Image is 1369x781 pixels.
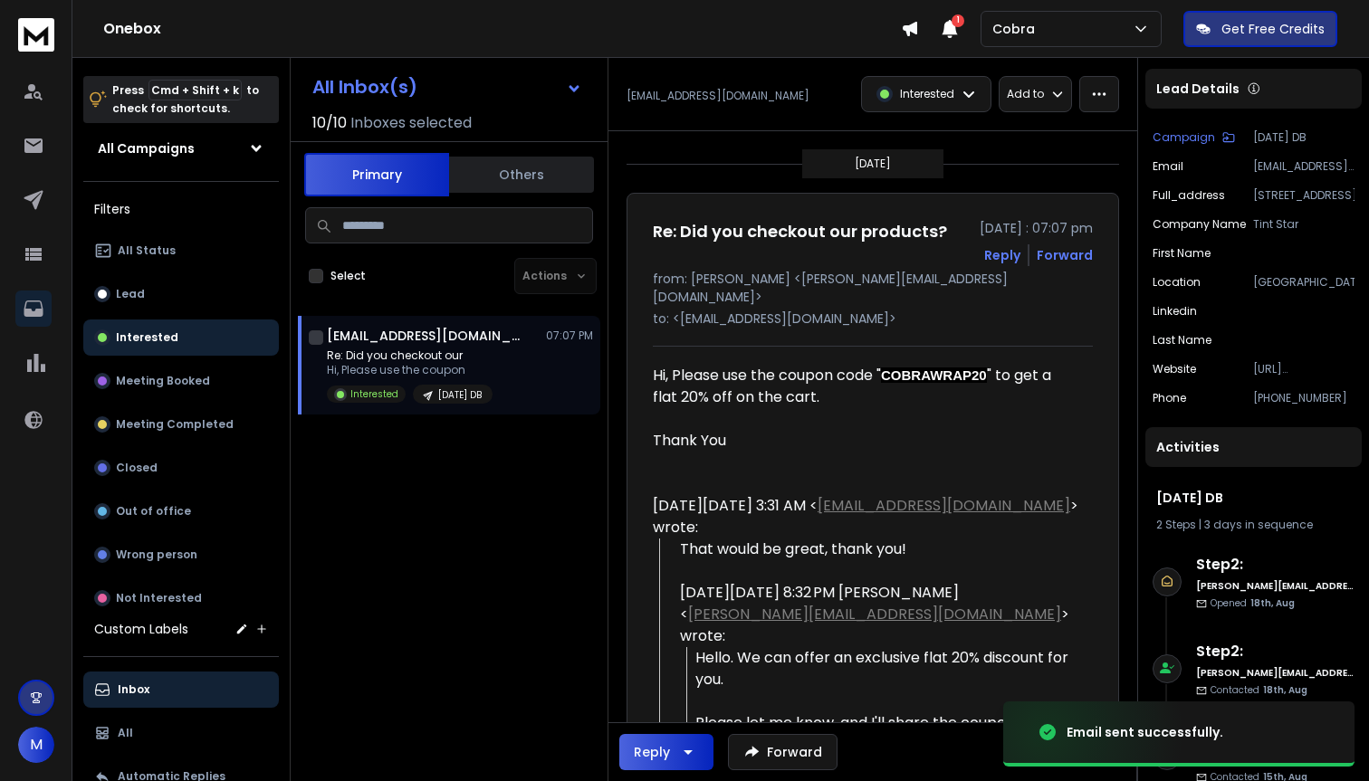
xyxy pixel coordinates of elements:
[116,548,197,562] p: Wrong person
[118,682,149,697] p: Inbox
[984,246,1020,264] button: Reply
[855,157,891,171] p: [DATE]
[1145,427,1362,467] div: Activities
[94,620,188,638] h3: Custom Labels
[83,319,279,356] button: Interested
[18,727,54,763] button: M
[98,139,195,157] h1: All Campaigns
[653,310,1093,328] p: to: <[EMAIL_ADDRESS][DOMAIN_NAME]>
[1253,159,1355,174] p: [EMAIL_ADDRESS][DOMAIN_NAME]
[327,363,493,377] p: Hi, Please use the coupon
[1211,596,1295,610] p: Opened
[680,582,1078,647] div: [DATE][DATE] 8:32 PM [PERSON_NAME] < > wrote:
[103,18,901,40] h1: Onebox
[1153,391,1186,405] p: Phone
[1153,304,1197,319] p: linkedin
[1211,683,1307,697] p: Contacted
[619,734,713,770] button: Reply
[1153,217,1246,232] p: Company Name
[1153,362,1196,376] p: website
[312,78,417,96] h1: All Inbox(s)
[1196,666,1355,680] h6: [PERSON_NAME][EMAIL_ADDRESS][DOMAIN_NAME]
[1253,275,1355,290] p: [GEOGRAPHIC_DATA]
[653,219,947,244] h1: Re: Did you checkout our products?
[1153,130,1215,145] p: Campaign
[83,363,279,399] button: Meeting Booked
[330,269,366,283] label: Select
[83,715,279,751] button: All
[116,287,145,301] p: Lead
[116,461,158,475] p: Closed
[327,327,526,345] h1: [EMAIL_ADDRESS][DOMAIN_NAME]
[980,219,1093,237] p: [DATE] : 07:07 pm
[438,388,482,402] p: [DATE] DB
[1221,20,1325,38] p: Get Free Credits
[327,348,493,363] p: Re: Did you checkout our
[116,591,202,605] p: Not Interested
[1204,517,1313,532] span: 3 days in sequence
[116,374,210,388] p: Meeting Booked
[695,647,1078,734] div: Hello. We can offer an exclusive flat 20% discount for you. Please let me know, and I'll share th...
[653,270,1093,306] p: from: [PERSON_NAME] <[PERSON_NAME][EMAIL_ADDRESS][DOMAIN_NAME]>
[1183,11,1337,47] button: Get Free Credits
[118,243,176,258] p: All Status
[1253,362,1355,376] p: [URL][DOMAIN_NAME]
[1037,246,1093,264] div: Forward
[1253,130,1355,145] p: [DATE] DB
[83,671,279,708] button: Inbox
[1250,596,1295,610] span: 18th, Aug
[148,80,242,100] span: Cmd + Shift + k
[1253,188,1355,203] p: [STREET_ADDRESS]
[449,155,594,195] button: Others
[83,130,279,167] button: All Campaigns
[1196,641,1355,662] h6: Step 2 :
[1253,391,1355,405] p: [PHONE_NUMBER]
[112,81,259,118] p: Press to check for shortcuts.
[1253,217,1355,232] p: Tint Star
[680,538,1078,560] div: That would be great, thank you!
[688,604,1061,624] a: [PERSON_NAME][EMAIL_ADDRESS][DOMAIN_NAME]
[1156,518,1351,532] div: |
[627,89,809,103] p: [EMAIL_ADDRESS][DOMAIN_NAME]
[1156,489,1351,507] h1: [DATE] DB
[116,417,234,432] p: Meeting Completed
[1153,246,1211,261] p: First Name
[18,18,54,52] img: logo
[83,276,279,312] button: Lead
[881,367,987,383] span: COBRAWRAP20
[298,69,597,105] button: All Inbox(s)
[1067,723,1223,741] div: Email sent successfully.
[1153,333,1211,348] p: Last Name
[818,495,1070,516] a: [EMAIL_ADDRESS][DOMAIN_NAME]
[83,493,279,529] button: Out of office
[1007,87,1044,101] p: Add to
[83,537,279,573] button: Wrong person
[83,580,279,616] button: Not Interested
[1156,80,1240,98] p: Lead Details
[304,153,449,196] button: Primary
[312,112,347,134] span: 10 / 10
[350,387,398,401] p: Interested
[653,495,1078,538] div: [DATE][DATE] 3:31 AM < > wrote:
[992,20,1042,38] p: Cobra
[653,365,1078,452] div: Hi, Please use the coupon code " " to get a flat 20% off on the cart. Thank You
[83,233,279,269] button: All Status
[1153,188,1225,203] p: full_address
[1196,554,1355,576] h6: Step 2 :
[83,450,279,486] button: Closed
[1153,275,1201,290] p: location
[546,329,593,343] p: 07:07 PM
[83,406,279,443] button: Meeting Completed
[83,196,279,222] h3: Filters
[1153,159,1183,174] p: Email
[728,734,838,770] button: Forward
[1153,130,1235,145] button: Campaign
[116,330,178,345] p: Interested
[350,112,472,134] h3: Inboxes selected
[1196,579,1355,593] h6: [PERSON_NAME][EMAIL_ADDRESS][DOMAIN_NAME]
[634,743,670,761] div: Reply
[1156,517,1196,532] span: 2 Steps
